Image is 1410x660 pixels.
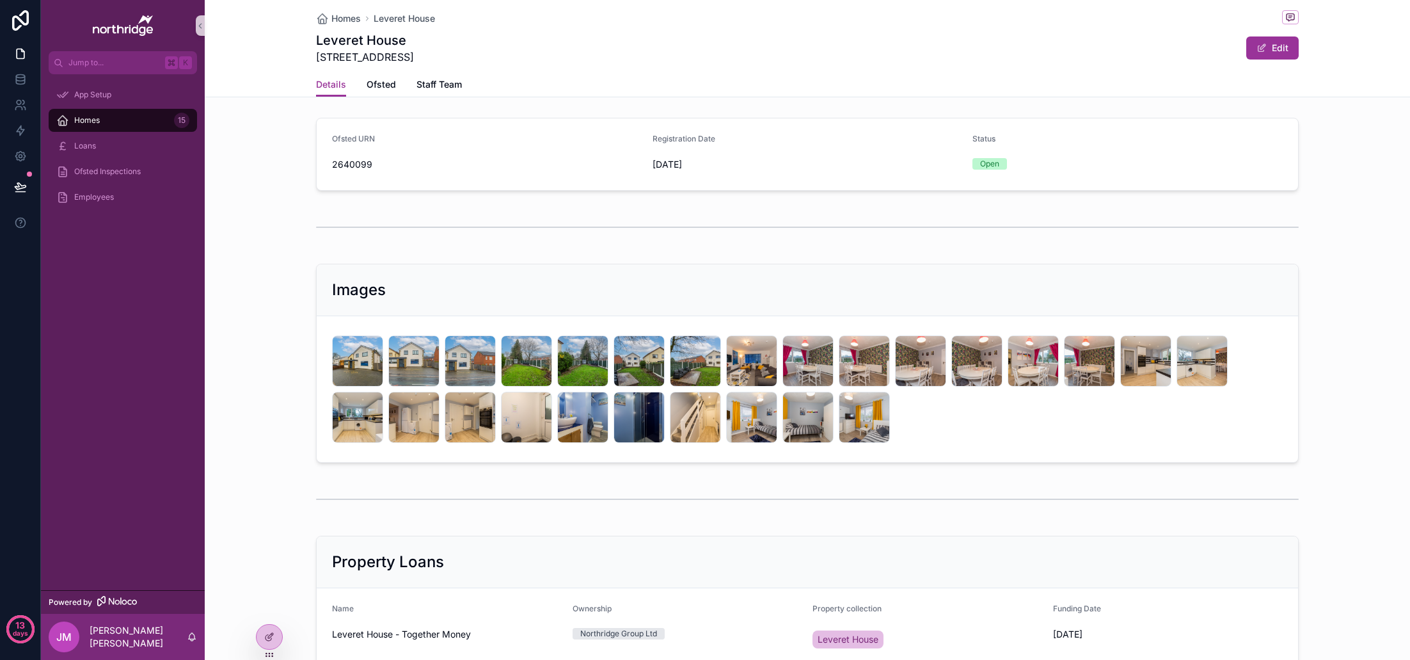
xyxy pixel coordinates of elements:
img: App logo [93,15,153,36]
a: Leveret House [812,631,883,648]
span: Jump to... [68,58,160,68]
span: Leveret House [818,633,878,646]
span: Ownership [573,604,612,613]
a: Leveret House [374,12,435,25]
span: Name [332,604,354,613]
span: Homes [74,115,100,125]
a: Ofsted Inspections [49,160,197,183]
p: 13 [15,619,25,632]
span: 2640099 [332,158,642,171]
span: Ofsted Inspections [74,166,141,177]
a: Employees [49,186,197,209]
a: Homes [316,12,361,25]
h2: Property Loans [332,552,444,572]
span: K [180,58,191,68]
a: App Setup [49,83,197,106]
span: Loans [74,141,96,151]
p: [PERSON_NAME] [PERSON_NAME] [90,624,187,650]
span: Powered by [49,597,92,608]
a: Loans [49,134,197,157]
span: Homes [331,12,361,25]
div: scrollable content [41,74,205,225]
span: [DATE] [653,158,963,171]
span: Ofsted [367,78,396,91]
span: [DATE] [1053,628,1283,641]
h1: Leveret House [316,31,414,49]
span: App Setup [74,90,111,100]
span: Staff Team [416,78,462,91]
a: Homes15 [49,109,197,132]
button: Jump to...K [49,51,197,74]
h2: Images [332,280,386,300]
p: days [13,624,28,642]
div: Northridge Group Ltd [580,628,657,640]
span: Registration Date [653,134,715,143]
a: Details [316,73,346,97]
span: Funding Date [1053,604,1101,613]
span: Ofsted URN [332,134,375,143]
button: Edit [1246,36,1299,60]
span: Property collection [812,604,882,613]
span: Leveret House - Together Money [332,628,562,641]
span: JM [56,629,72,645]
div: Open [980,158,999,170]
a: Powered by [41,590,205,614]
span: Status [972,134,995,143]
div: 15 [174,113,189,128]
a: Ofsted [367,73,396,99]
a: Staff Team [416,73,462,99]
span: [STREET_ADDRESS] [316,49,414,65]
span: Details [316,78,346,91]
span: Employees [74,192,114,202]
